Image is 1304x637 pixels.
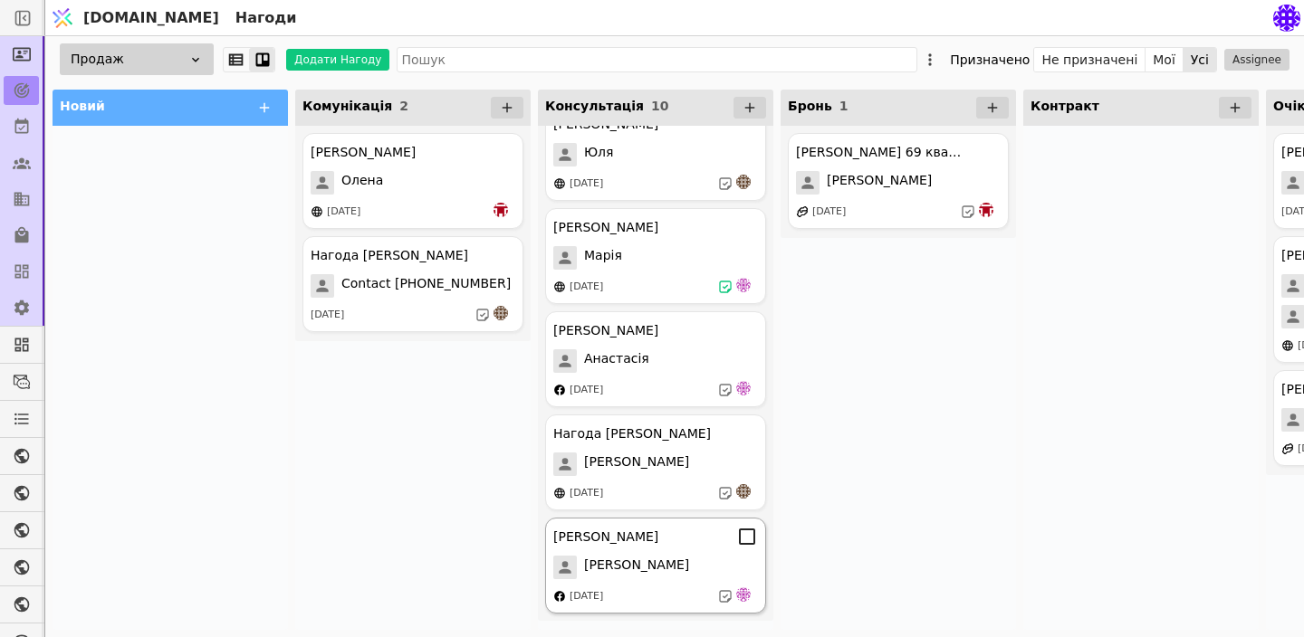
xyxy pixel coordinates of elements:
[1281,339,1294,352] img: online-store.svg
[545,99,644,113] span: Консультація
[796,143,968,162] div: [PERSON_NAME] 69 квартира
[1184,47,1216,72] button: Усі
[736,587,751,602] img: de
[553,177,566,190] img: online-store.svg
[341,274,511,298] span: Contact [PHONE_NUMBER]
[584,452,689,476] span: [PERSON_NAME]
[302,236,523,332] div: Нагода [PERSON_NAME]Contact [PHONE_NUMBER][DATE]an
[545,518,766,613] div: [PERSON_NAME][PERSON_NAME][DATE]de
[1224,49,1290,71] button: Assignee
[302,133,523,229] div: [PERSON_NAME]Олена[DATE]bo
[399,99,408,113] span: 2
[736,484,751,499] img: an
[827,171,932,195] span: [PERSON_NAME]
[1146,47,1184,72] button: Мої
[796,205,809,218] img: affiliate-program.svg
[950,47,1030,72] div: Призначено
[60,43,214,75] div: Продаж
[311,205,323,218] img: online-store.svg
[839,99,849,113] span: 1
[553,528,658,547] div: [PERSON_NAME]
[397,47,917,72] input: Пошук
[1273,5,1300,32] img: 3407c29ab232c44c9c8bc96fbfe5ffcb
[49,1,76,35] img: Logo
[553,590,566,603] img: facebook.svg
[553,280,566,293] img: online-store.svg
[494,203,508,217] img: bo
[788,133,1009,229] div: [PERSON_NAME] 69 квартира[PERSON_NAME][DATE]bo
[545,311,766,407] div: [PERSON_NAME]Анастасія[DATE]de
[553,321,658,340] div: [PERSON_NAME]
[979,203,993,217] img: bo
[311,308,344,323] div: [DATE]
[60,99,105,113] span: Новий
[1031,99,1099,113] span: Контракт
[570,176,603,192] div: [DATE]
[584,246,622,270] span: Марія
[311,143,416,162] div: [PERSON_NAME]
[545,208,766,304] div: [PERSON_NAME]Марія[DATE]de
[651,99,668,113] span: 10
[545,414,766,510] div: Нагода [PERSON_NAME][PERSON_NAME][DATE]an
[553,487,566,499] img: online-store.svg
[1034,47,1146,72] button: Не призначені
[736,278,751,292] img: de
[812,204,846,220] div: [DATE]
[553,424,711,443] div: Нагода [PERSON_NAME]
[494,306,508,320] img: an
[553,384,566,396] img: facebook.svg
[570,280,603,295] div: [DATE]
[570,589,603,604] div: [DATE]
[584,556,689,579] span: [PERSON_NAME]
[584,143,613,166] span: Юля
[570,383,603,398] div: [DATE]
[736,381,751,395] img: de
[327,204,360,220] div: [DATE]
[584,349,649,373] span: Анастасія
[83,7,219,29] span: [DOMAIN_NAME]
[302,99,392,113] span: Комунікація
[45,1,228,35] a: [DOMAIN_NAME]
[1281,442,1294,455] img: affiliate-program.svg
[311,246,468,265] div: Нагода [PERSON_NAME]
[341,171,383,195] span: Олена
[788,99,832,113] span: Бронь
[570,486,603,501] div: [DATE]
[553,218,658,237] div: [PERSON_NAME]
[286,49,389,71] button: Додати Нагоду
[736,175,751,189] img: an
[228,7,297,29] h2: Нагоди
[545,105,766,201] div: [PERSON_NAME]Юля[DATE]an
